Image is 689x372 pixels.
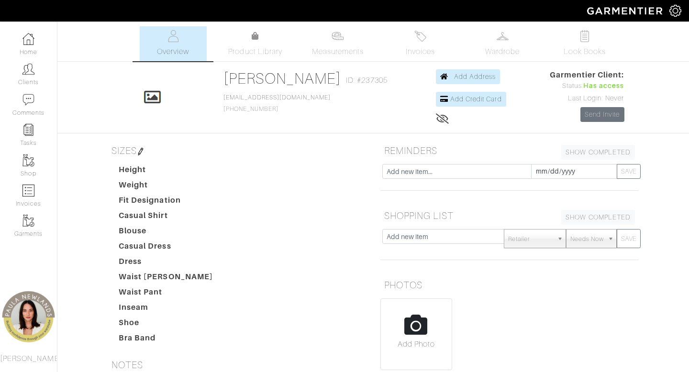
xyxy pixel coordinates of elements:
img: gear-icon-white-bd11855cb880d31180b6d7d6211b90ccbf57a29d726f0c71d8c61bd08dd39cc2.png [669,5,681,17]
dt: Casual Shirt [111,210,221,225]
img: wardrobe-487a4870c1b7c33e795ec22d11cfc2ed9d08956e64fb3008fe2437562e282088.svg [497,30,509,42]
span: Wardrobe [485,46,520,57]
h5: PHOTOS [380,275,639,295]
dt: Waist Pant [111,286,221,302]
a: Product Library [222,31,289,57]
img: garments-icon-b7da505a4dc4fd61783c78ac3ca0ef83fa9d6f193b1c9dc38574b1d14d53ca28.png [22,215,34,227]
a: Add Address [436,69,500,84]
div: Last Login: Never [550,93,624,104]
a: SHOW COMPLETED [561,210,635,225]
dt: Shoe [111,317,221,332]
dt: Casual Dress [111,241,221,256]
dt: Fit Designation [111,195,221,210]
span: Invoices [406,46,435,57]
h5: SHOPPING LIST [380,206,639,225]
span: Add Address [454,73,496,80]
span: Look Books [564,46,606,57]
span: [PHONE_NUMBER] [223,94,331,112]
a: [EMAIL_ADDRESS][DOMAIN_NAME] [223,94,331,101]
a: SHOW COMPLETED [561,145,635,160]
input: Add new item [382,229,504,244]
span: Product Library [228,46,282,57]
img: basicinfo-40fd8af6dae0f16599ec9e87c0ef1c0a1fdea2edbe929e3d69a839185d80c458.svg [167,30,179,42]
div: Status: [550,81,624,91]
span: Garmentier Client: [550,69,624,81]
a: Measurements [304,26,372,61]
img: clients-icon-6bae9207a08558b7cb47a8932f037763ab4055f8c8b6bfacd5dc20c3e0201464.png [22,63,34,75]
button: SAVE [617,229,641,248]
dt: Bra Band [111,332,221,348]
dt: Blouse [111,225,221,241]
span: Measurements [312,46,364,57]
button: SAVE [617,164,641,179]
h5: SIZES [108,141,366,160]
a: Invoices [387,26,454,61]
a: Add Credit Card [436,92,506,107]
span: ID: #237305 [346,75,388,86]
dt: Height [111,164,221,179]
img: garments-icon-b7da505a4dc4fd61783c78ac3ca0ef83fa9d6f193b1c9dc38574b1d14d53ca28.png [22,154,34,166]
a: Wardrobe [469,26,536,61]
span: Has access [583,81,624,91]
img: orders-27d20c2124de7fd6de4e0e44c1d41de31381a507db9b33961299e4e07d508b8c.svg [414,30,426,42]
span: Retailer [508,230,553,249]
img: garmentier-logo-header-white-b43fb05a5012e4ada735d5af1a66efaba907eab6374d6393d1fbf88cb4ef424d.png [582,2,669,19]
span: Overview [157,46,189,57]
a: Overview [140,26,207,61]
img: pen-cf24a1663064a2ec1b9c1bd2387e9de7a2fa800b781884d57f21acf72779bad2.png [137,148,144,155]
img: reminder-icon-8004d30b9f0a5d33ae49ab947aed9ed385cf756f9e5892f1edd6e32f2345188e.png [22,124,34,136]
span: Add Credit Card [450,95,502,103]
dt: Dress [111,256,221,271]
dt: Inseam [111,302,221,317]
img: comment-icon-a0a6a9ef722e966f86d9cbdc48e553b5cf19dbc54f86b18d962a5391bc8f6eb6.png [22,94,34,106]
a: Look Books [551,26,618,61]
a: Send Invite [580,107,624,122]
img: measurements-466bbee1fd09ba9460f595b01e5d73f9e2bff037440d3c8f018324cb6cdf7a4a.svg [332,30,344,42]
h5: REMINDERS [380,141,639,160]
img: dashboard-icon-dbcd8f5a0b271acd01030246c82b418ddd0df26cd7fceb0bd07c9910d44c42f6.png [22,33,34,45]
dt: Weight [111,179,221,195]
dt: Waist [PERSON_NAME] [111,271,221,286]
img: todo-9ac3debb85659649dc8f770b8b6100bb5dab4b48dedcbae339e5042a72dfd3cc.svg [579,30,591,42]
a: [PERSON_NAME] [223,70,342,87]
span: Needs Now [570,230,604,249]
img: orders-icon-0abe47150d42831381b5fb84f609e132dff9fe21cb692f30cb5eec754e2cba89.png [22,185,34,197]
input: Add new item... [382,164,532,179]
